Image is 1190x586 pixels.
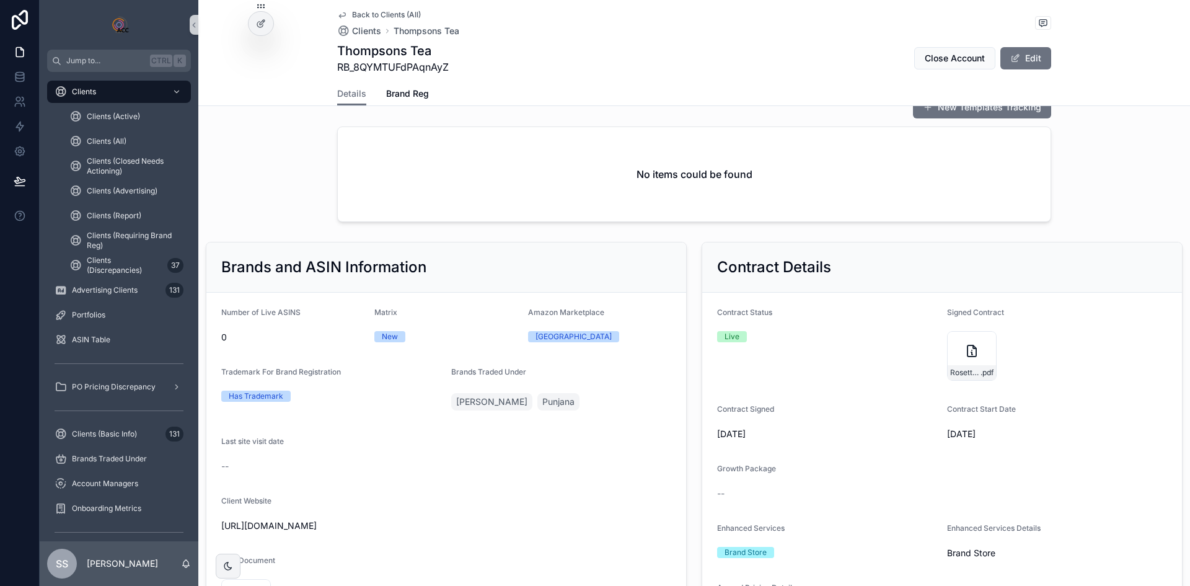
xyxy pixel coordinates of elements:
[62,229,191,252] a: Clients (Requiring Brand Reg)
[637,167,752,182] h2: No items could be found
[947,523,1041,533] span: Enhanced Services Details
[87,255,162,275] span: Clients (Discrepancies)
[981,368,994,378] span: .pdf
[62,254,191,277] a: Clients (Discrepancies)37
[386,87,429,100] span: Brand Reg
[382,331,398,342] div: New
[72,454,147,464] span: Brands Traded Under
[167,258,183,273] div: 37
[394,25,459,37] a: Thompsons Tea
[374,308,397,317] span: Matrix
[386,82,429,107] a: Brand Reg
[72,504,141,513] span: Onboarding Metrics
[66,56,145,66] span: Jump to...
[451,393,532,411] a: [PERSON_NAME]
[47,279,191,301] a: Advertising Clients131
[352,10,421,20] span: Back to Clients (All)
[717,464,776,473] span: Growth Package
[717,428,937,440] span: [DATE]
[221,308,301,317] span: Number of Live ASINS
[62,155,191,177] a: Clients (Closed Needs Actioning)
[947,404,1016,414] span: Contract Start Date
[717,257,831,277] h2: Contract Details
[62,130,191,153] a: Clients (All)
[47,497,191,520] a: Onboarding Metrics
[87,557,158,570] p: [PERSON_NAME]
[537,393,580,411] a: Punjana
[337,25,381,37] a: Clients
[62,180,191,202] a: Clients (Advertising)
[947,547,1167,559] span: Brand Store
[47,50,191,72] button: Jump to...CtrlK
[87,112,140,122] span: Clients (Active)
[352,25,381,37] span: Clients
[87,156,178,176] span: Clients (Closed Needs Actioning)
[535,331,612,342] div: [GEOGRAPHIC_DATA]
[62,105,191,128] a: Clients (Active)
[950,368,981,378] span: Rosetta-Brands-Distribution-Agreement---[PERSON_NAME]---signed
[717,308,772,317] span: Contract Status
[109,15,129,35] img: App logo
[337,42,449,60] h1: Thompsons Tea
[165,283,183,298] div: 131
[337,60,449,74] span: RB_8QYMTUFdPAqnAyZ
[87,231,178,251] span: Clients (Requiring Brand Reg)
[221,367,341,376] span: Trademark For Brand Registration
[72,285,138,295] span: Advertising Clients
[165,427,183,442] div: 131
[337,10,421,20] a: Back to Clients (All)
[56,556,68,571] span: SS
[72,429,137,439] span: Clients (Basic Info)
[717,487,725,500] span: --
[150,55,172,67] span: Ctrl
[87,136,126,146] span: Clients (All)
[456,396,527,408] span: [PERSON_NAME]
[221,556,275,565] span: LOA Document
[47,448,191,470] a: Brands Traded Under
[221,520,671,532] span: [URL][DOMAIN_NAME]
[1000,47,1051,69] button: Edit
[47,81,191,103] a: Clients
[87,211,141,221] span: Clients (Report)
[725,547,767,558] div: Brand Store
[229,391,283,402] div: Has Trademark
[451,367,526,376] span: Brands Traded Under
[221,496,271,505] span: Client Website
[221,331,364,344] span: 0
[337,87,366,100] span: Details
[87,186,157,196] span: Clients (Advertising)
[47,304,191,326] a: Portfolios
[725,331,739,342] div: Live
[528,308,604,317] span: Amazon Marketplace
[72,382,156,392] span: PO Pricing Discrepancy
[221,257,426,277] h2: Brands and ASIN Information
[914,47,995,69] button: Close Account
[47,473,191,495] a: Account Managers
[47,423,191,445] a: Clients (Basic Info)131
[221,460,229,473] span: --
[717,523,785,533] span: Enhanced Services
[542,396,575,408] span: Punjana
[337,82,366,106] a: Details
[40,72,198,541] div: scrollable content
[72,335,110,345] span: ASIN Table
[72,87,96,97] span: Clients
[913,96,1051,118] button: New Templates Tracking
[47,376,191,398] a: PO Pricing Discrepancy
[947,308,1004,317] span: Signed Contract
[925,52,985,64] span: Close Account
[62,205,191,227] a: Clients (Report)
[175,56,185,66] span: K
[717,404,774,414] span: Contract Signed
[72,479,138,489] span: Account Managers
[221,437,284,446] span: Last site visit date
[47,329,191,351] a: ASIN Table
[947,428,1167,440] span: [DATE]
[72,310,105,320] span: Portfolios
